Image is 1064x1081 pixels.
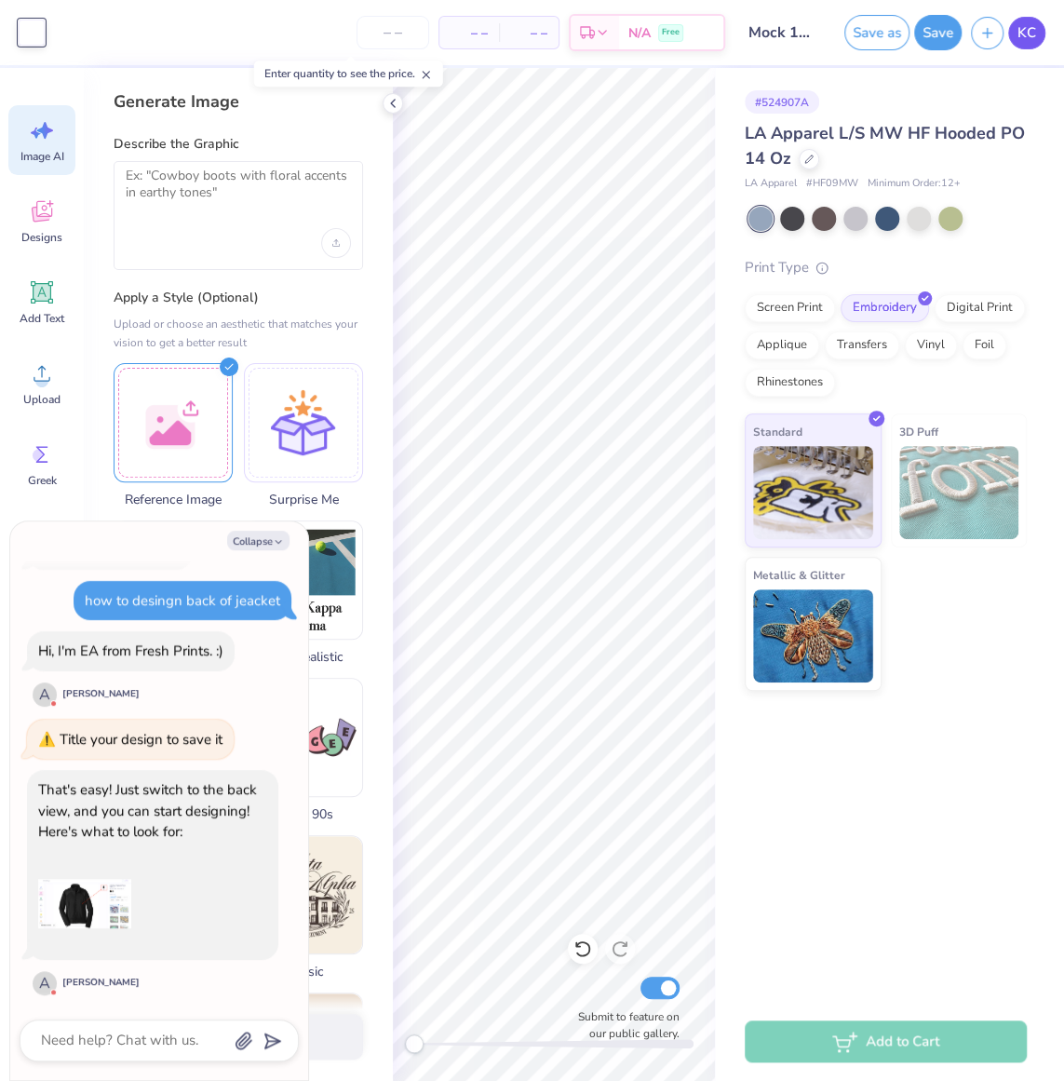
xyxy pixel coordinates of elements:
[62,976,140,990] div: [PERSON_NAME]
[963,331,1006,359] div: Foil
[745,294,835,322] div: Screen Print
[38,858,131,951] img: img_hltaf9d7j4_917ce99a839dfc0896de31d85f8f7741e5d5b663384c4438e3b034e133f9a9f4.png
[662,26,680,39] span: Free
[254,61,443,87] div: Enter quantity to see the price.
[28,473,57,488] span: Greek
[568,1008,680,1042] label: Submit to feature on our public gallery.
[451,23,488,43] span: – –
[244,490,363,509] span: Surprise Me
[745,122,1025,169] span: LA Apparel L/S MW HF Hooded PO 14 Oz
[745,257,1027,278] div: Print Type
[806,176,858,192] span: # HF09MW
[841,294,929,322] div: Embroidery
[23,392,61,407] span: Upload
[38,642,223,660] div: Hi, I'm EA from Fresh Prints. :)
[60,730,222,749] div: Title your design to save it
[899,446,1019,539] img: 3D Puff
[745,331,819,359] div: Applique
[745,176,797,192] span: LA Apparel
[114,289,363,307] label: Apply a Style (Optional)
[20,311,64,326] span: Add Text
[753,589,873,682] img: Metallic & Glitter
[114,490,233,509] span: Reference Image
[899,422,938,441] span: 3D Puff
[227,531,290,550] button: Collapse
[745,369,835,397] div: Rhinestones
[38,780,257,841] div: That's easy! Just switch to the back view, and you can start designing! Here's what to look for:
[21,230,62,245] span: Designs
[20,149,64,164] span: Image AI
[33,971,57,995] div: A
[357,16,429,49] input: – –
[745,90,819,114] div: # 524907A
[62,687,140,701] div: [PERSON_NAME]
[114,135,363,154] label: Describe the Graphic
[1008,17,1045,49] a: KC
[914,15,962,50] button: Save
[734,14,826,51] input: Untitled Design
[114,315,363,352] div: Upload or choose an aesthetic that matches your vision to get a better result
[114,90,363,113] div: Generate Image
[321,228,351,258] div: Upload image
[905,331,957,359] div: Vinyl
[868,176,961,192] span: Minimum Order: 12 +
[753,565,845,585] span: Metallic & Glitter
[935,294,1025,322] div: Digital Print
[753,422,802,441] span: Standard
[85,591,280,610] div: how to desingn back of jeacket
[405,1034,424,1053] div: Accessibility label
[825,331,899,359] div: Transfers
[510,23,547,43] span: – –
[33,682,57,707] div: A
[628,23,651,43] span: N/A
[844,15,909,50] button: Save as
[753,446,873,539] img: Standard
[1017,22,1036,44] span: KC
